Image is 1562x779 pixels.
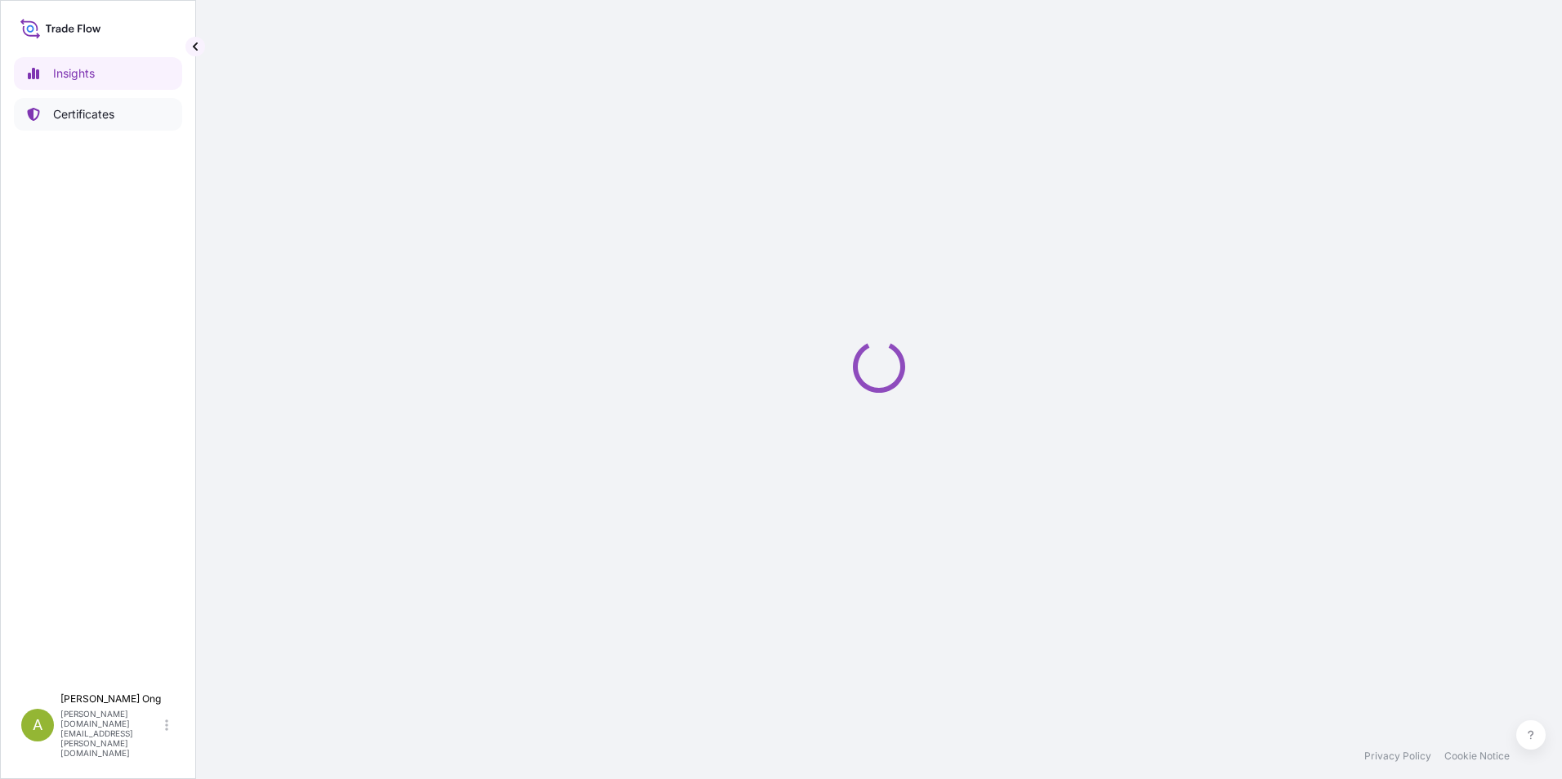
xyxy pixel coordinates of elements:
[1444,750,1510,763] a: Cookie Notice
[14,98,182,131] a: Certificates
[1364,750,1431,763] a: Privacy Policy
[53,65,95,82] p: Insights
[60,709,162,758] p: [PERSON_NAME][DOMAIN_NAME][EMAIL_ADDRESS][PERSON_NAME][DOMAIN_NAME]
[14,57,182,90] a: Insights
[33,717,42,733] span: A
[53,106,114,122] p: Certificates
[60,692,162,706] p: [PERSON_NAME] Ong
